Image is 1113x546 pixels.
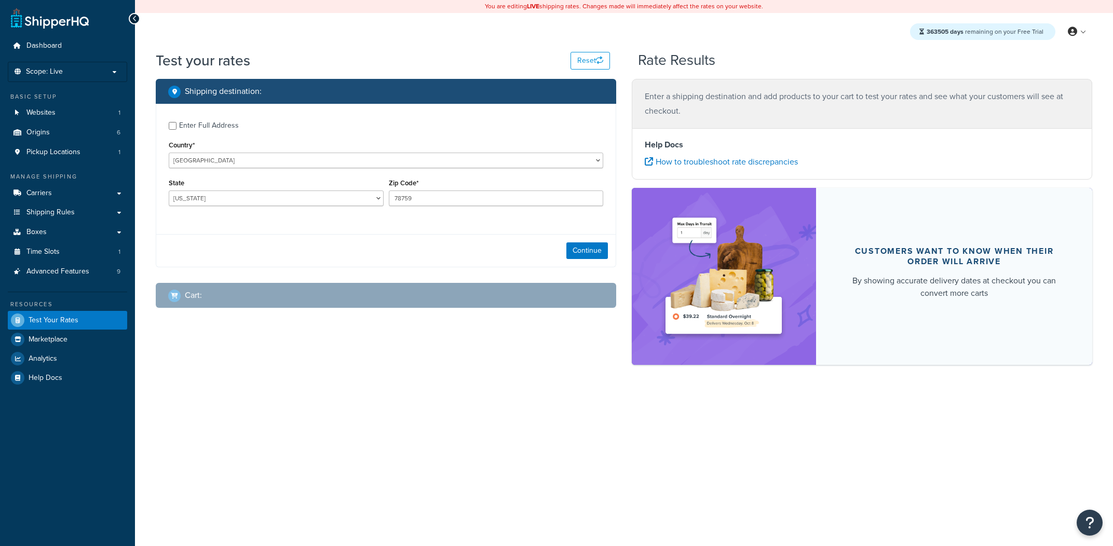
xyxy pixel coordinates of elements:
h2: Rate Results [638,52,715,69]
span: Origins [26,128,50,137]
li: Advanced Features [8,262,127,281]
a: Advanced Features9 [8,262,127,281]
a: How to troubleshoot rate discrepancies [645,156,798,168]
h2: Cart : [185,291,202,300]
span: 6 [117,128,120,137]
button: Continue [566,242,608,259]
li: Origins [8,123,127,142]
a: Boxes [8,223,127,242]
a: Carriers [8,184,127,203]
button: Reset [571,52,610,70]
div: Resources [8,300,127,309]
h4: Help Docs [645,139,1079,151]
span: remaining on your Free Trial [927,27,1043,36]
span: Carriers [26,189,52,198]
input: Enter Full Address [169,122,177,130]
span: Help Docs [29,374,62,383]
label: State [169,179,184,187]
span: Advanced Features [26,267,89,276]
li: Websites [8,103,127,122]
span: 9 [117,267,120,276]
span: Time Slots [26,248,60,256]
label: Country* [169,141,195,149]
img: feature-image-ddt-36eae7f7280da8017bfb280eaccd9c446f90b1fe08728e4019434db127062ab4.png [659,203,789,349]
b: LIVE [527,2,539,11]
span: Analytics [29,354,57,363]
div: Manage Shipping [8,172,127,181]
div: By showing accurate delivery dates at checkout you can convert more carts [841,275,1067,299]
span: Shipping Rules [26,208,75,217]
div: Basic Setup [8,92,127,101]
a: Marketplace [8,330,127,349]
span: Dashboard [26,42,62,50]
span: Scope: Live [26,67,63,76]
a: Dashboard [8,36,127,56]
a: Time Slots1 [8,242,127,262]
button: Open Resource Center [1077,510,1103,536]
h1: Test your rates [156,50,250,71]
strong: 363505 days [927,27,963,36]
div: Enter Full Address [179,118,239,133]
span: Websites [26,108,56,117]
h2: Shipping destination : [185,87,262,96]
span: Boxes [26,228,47,237]
span: Pickup Locations [26,148,80,157]
span: 1 [118,248,120,256]
span: Test Your Rates [29,316,78,325]
label: Zip Code* [389,179,418,187]
span: 1 [118,108,120,117]
a: Help Docs [8,368,127,387]
a: Pickup Locations1 [8,143,127,162]
li: Pickup Locations [8,143,127,162]
a: Analytics [8,349,127,368]
a: Origins6 [8,123,127,142]
a: Test Your Rates [8,311,127,330]
p: Enter a shipping destination and add products to your cart to test your rates and see what your c... [645,89,1079,118]
span: Marketplace [29,335,67,344]
span: 1 [118,148,120,157]
a: Websites1 [8,103,127,122]
li: Time Slots [8,242,127,262]
div: Customers want to know when their order will arrive [841,246,1067,267]
a: Shipping Rules [8,203,127,222]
